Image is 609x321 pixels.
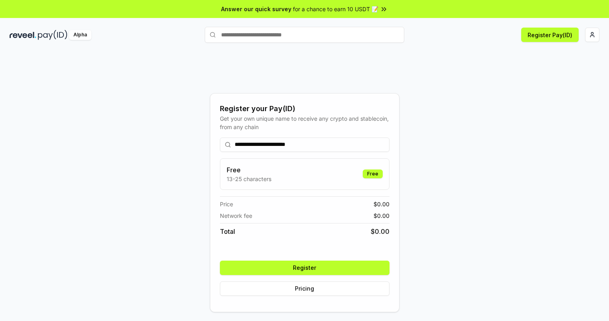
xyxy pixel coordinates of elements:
[374,211,390,220] span: $ 0.00
[10,30,36,40] img: reveel_dark
[38,30,67,40] img: pay_id
[371,227,390,236] span: $ 0.00
[363,169,383,178] div: Free
[69,30,91,40] div: Alpha
[221,5,291,13] span: Answer our quick survey
[220,200,233,208] span: Price
[374,200,390,208] span: $ 0.00
[220,261,390,275] button: Register
[521,28,579,42] button: Register Pay(ID)
[220,281,390,296] button: Pricing
[227,175,271,183] p: 13-25 characters
[220,114,390,131] div: Get your own unique name to receive any crypto and stablecoin, from any chain
[220,227,235,236] span: Total
[293,5,378,13] span: for a chance to earn 10 USDT 📝
[227,165,271,175] h3: Free
[220,211,252,220] span: Network fee
[220,103,390,114] div: Register your Pay(ID)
